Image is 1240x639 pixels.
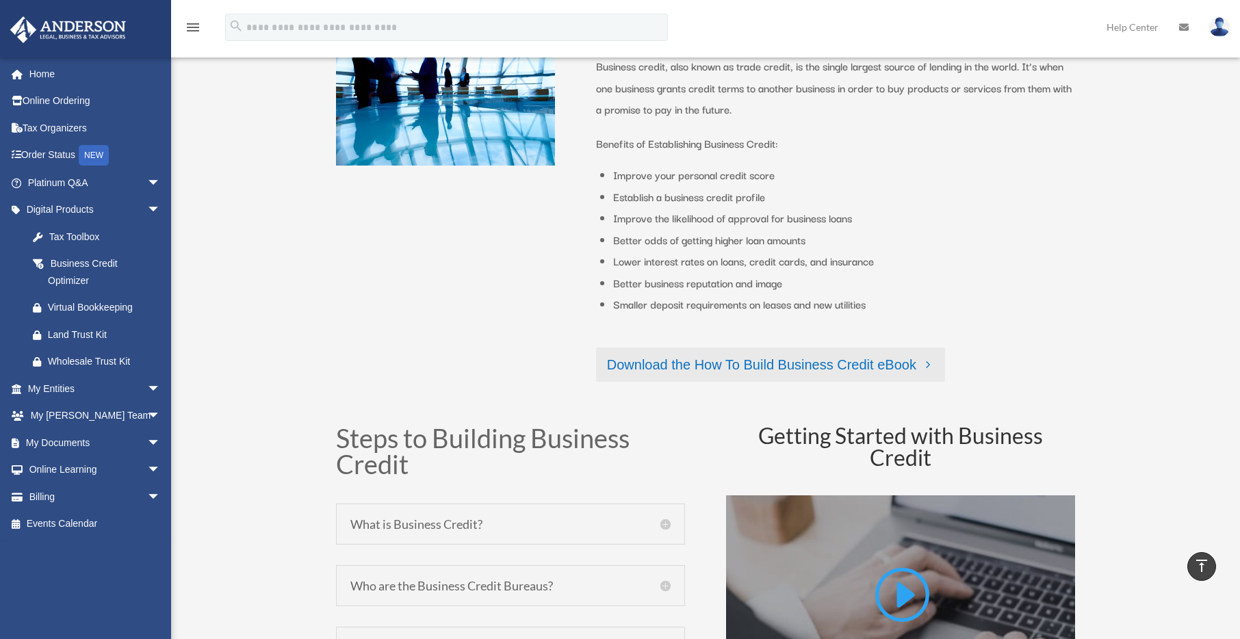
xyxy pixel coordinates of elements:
[147,429,175,457] span: arrow_drop_down
[10,456,181,484] a: Online Learningarrow_drop_down
[350,518,671,530] h5: What is Business Credit?
[613,229,1075,251] li: Better odds of getting higher loan amounts
[147,169,175,197] span: arrow_drop_down
[10,142,181,170] a: Order StatusNEW
[10,375,181,402] a: My Entitiesarrow_drop_down
[147,196,175,224] span: arrow_drop_down
[48,353,164,370] div: Wholesale Trust Kit
[48,255,157,289] div: Business Credit Optimizer
[6,16,130,43] img: Anderson Advisors Platinum Portal
[19,250,175,294] a: Business Credit Optimizer
[10,510,181,538] a: Events Calendar
[1187,552,1216,581] a: vertical_align_top
[185,19,201,36] i: menu
[336,19,555,166] img: business people talking in office
[613,164,1075,186] li: Improve your personal credit score
[10,169,181,196] a: Platinum Q&Aarrow_drop_down
[10,483,181,510] a: Billingarrow_drop_down
[10,402,181,430] a: My [PERSON_NAME] Teamarrow_drop_down
[350,579,671,592] h5: Who are the Business Credit Bureaus?
[613,207,1075,229] li: Improve the likelihood of approval for business loans
[10,88,181,115] a: Online Ordering
[1209,17,1230,37] img: User Pic
[147,375,175,403] span: arrow_drop_down
[229,18,244,34] i: search
[596,55,1075,133] p: Business credit, also known as trade credit, is the single largest source of lending in the world...
[48,299,164,316] div: Virtual Bookkeeping
[596,348,945,382] a: Download the How To Build Business Credit eBook
[19,321,181,348] a: Land Trust Kit
[613,186,1075,208] li: Establish a business credit profile
[19,223,181,250] a: Tax Toolbox
[19,348,181,376] a: Wholesale Trust Kit
[613,272,1075,294] li: Better business reputation and image
[10,429,181,456] a: My Documentsarrow_drop_down
[613,250,1075,272] li: Lower interest rates on loans, credit cards, and insurance
[596,133,1075,155] p: Benefits of Establishing Business Credit:
[613,294,1075,315] li: Smaller deposit requirements on leases and new utilities
[48,326,164,343] div: Land Trust Kit
[185,24,201,36] a: menu
[10,196,181,224] a: Digital Productsarrow_drop_down
[48,229,164,246] div: Tax Toolbox
[336,425,685,484] h1: Steps to Building Business Credit
[147,483,175,511] span: arrow_drop_down
[79,145,109,166] div: NEW
[10,60,181,88] a: Home
[10,114,181,142] a: Tax Organizers
[1193,558,1210,574] i: vertical_align_top
[758,422,1043,471] span: Getting Started with Business Credit
[147,402,175,430] span: arrow_drop_down
[19,294,181,322] a: Virtual Bookkeeping
[147,456,175,484] span: arrow_drop_down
